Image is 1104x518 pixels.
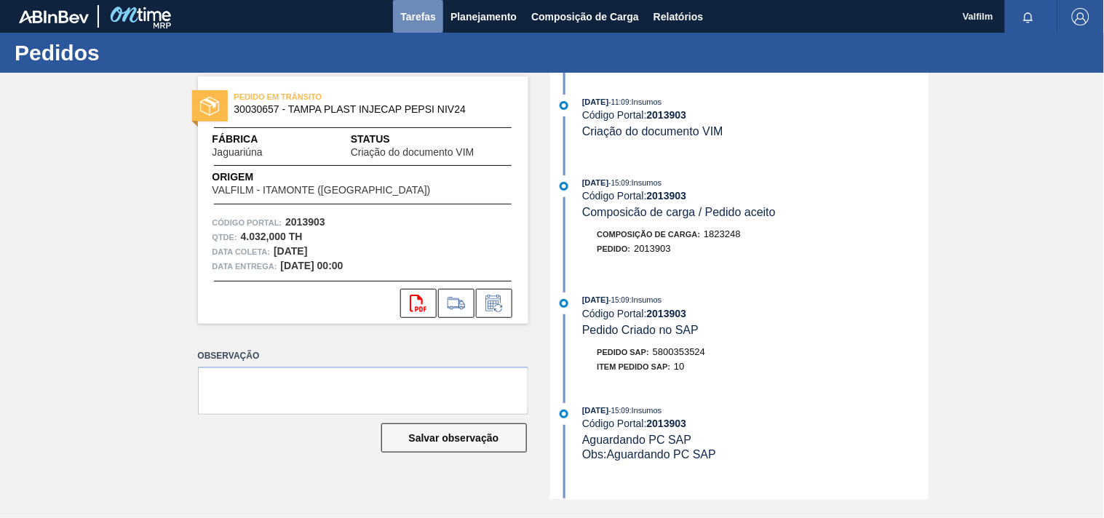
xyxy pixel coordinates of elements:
[213,132,309,147] span: Fábrica
[281,260,343,271] strong: [DATE] 00:00
[654,8,703,25] span: Relatórios
[531,8,639,25] span: Composição de Carga
[630,295,662,304] span: : Insumos
[597,348,650,356] span: Pedido SAP:
[582,125,723,138] span: Criação do documento VIM
[597,244,631,253] span: Pedido :
[630,406,662,415] span: : Insumos
[213,215,282,230] span: Código Portal:
[560,410,568,418] img: atual
[582,308,928,319] div: Código Portal:
[630,178,662,187] span: : Insumos
[704,228,741,239] span: 1823248
[653,346,705,357] span: 5800353524
[19,10,89,23] img: TNhmsLtSVTkK8tSr43FrP2fwEKptu5GPRR3wAAAABJRU5ErkJggg==
[582,97,608,106] span: [DATE]
[609,179,630,187] span: - 15:09
[198,346,528,367] label: Observação
[15,44,273,61] h1: Pedidos
[241,231,303,242] strong: 4.032,000 TH
[582,406,608,415] span: [DATE]
[213,147,263,158] span: Jaguariúna
[213,170,472,185] span: Origem
[647,418,687,429] strong: 2013903
[438,289,474,318] div: Ir para Composição de Carga
[674,361,684,372] span: 10
[582,109,928,121] div: Código Portal:
[582,448,716,461] span: Obs: Aguardando PC SAP
[450,8,517,25] span: Planejamento
[582,190,928,202] div: Código Portal:
[285,216,325,228] strong: 2013903
[351,147,474,158] span: Criação do documento VIM
[582,418,928,429] div: Código Portal:
[234,104,499,115] span: 30030657 - TAMPA PLAST INJECAP PEPSI NIV24
[381,423,527,453] button: Salvar observação
[582,324,699,336] span: Pedido Criado no SAP
[634,243,671,254] span: 2013903
[647,190,687,202] strong: 2013903
[560,101,568,110] img: atual
[234,89,438,104] span: PEDIDO EM TRÂNSITO
[609,296,630,304] span: - 15:09
[582,178,608,187] span: [DATE]
[1072,8,1089,25] img: Logout
[1005,7,1052,27] button: Notificações
[213,244,271,259] span: Data coleta:
[609,407,630,415] span: - 15:09
[560,182,568,191] img: atual
[647,109,687,121] strong: 2013903
[582,295,608,304] span: [DATE]
[200,97,219,116] img: status
[213,259,277,274] span: Data entrega:
[274,245,307,257] strong: [DATE]
[609,98,630,106] span: - 11:09
[476,289,512,318] div: Informar alteração no pedido
[400,8,436,25] span: Tarefas
[597,230,701,239] span: Composição de Carga :
[400,289,437,318] div: Abrir arquivo PDF
[351,132,514,147] span: Status
[582,434,691,446] span: Aguardando PC SAP
[647,308,687,319] strong: 2013903
[213,185,431,196] span: VALFILM - ITAMONTE ([GEOGRAPHIC_DATA])
[597,362,671,371] span: Item pedido SAP:
[630,97,662,106] span: : Insumos
[213,230,237,244] span: Qtde :
[582,206,776,218] span: Composicão de carga / Pedido aceito
[560,299,568,308] img: atual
